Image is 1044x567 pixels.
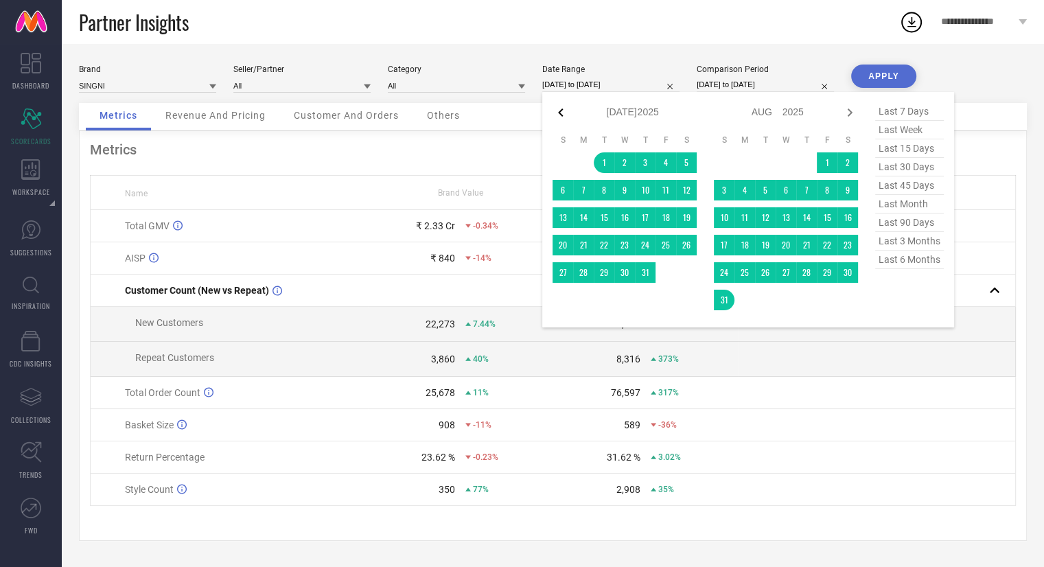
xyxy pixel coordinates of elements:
[594,235,614,255] td: Tue Jul 22 2025
[817,235,837,255] td: Fri Aug 22 2025
[19,470,43,480] span: TRENDS
[635,262,656,283] td: Thu Jul 31 2025
[294,110,399,121] span: Customer And Orders
[837,207,858,228] td: Sat Aug 16 2025
[553,180,573,200] td: Sun Jul 06 2025
[125,220,170,231] span: Total GMV
[875,121,944,139] span: last week
[616,484,640,495] div: 2,908
[755,180,776,200] td: Tue Aug 05 2025
[12,80,49,91] span: DASHBOARD
[875,213,944,232] span: last 90 days
[542,65,680,74] div: Date Range
[796,235,817,255] td: Thu Aug 21 2025
[125,387,200,398] span: Total Order Count
[431,354,455,364] div: 3,860
[125,484,174,495] span: Style Count
[817,180,837,200] td: Fri Aug 08 2025
[614,135,635,146] th: Wednesday
[776,180,796,200] td: Wed Aug 06 2025
[899,10,924,34] div: Open download list
[416,220,455,231] div: ₹ 2.33 Cr
[614,180,635,200] td: Wed Jul 09 2025
[851,65,916,88] button: APPLY
[594,262,614,283] td: Tue Jul 29 2025
[233,65,371,74] div: Seller/Partner
[473,452,498,462] span: -0.23%
[573,262,594,283] td: Mon Jul 28 2025
[776,135,796,146] th: Wednesday
[473,388,489,397] span: 11%
[426,319,455,329] div: 22,273
[12,301,50,311] span: INSPIRATION
[553,207,573,228] td: Sun Jul 13 2025
[658,452,681,462] span: 3.02%
[573,235,594,255] td: Mon Jul 21 2025
[714,207,734,228] td: Sun Aug 10 2025
[614,152,635,173] td: Wed Jul 02 2025
[635,152,656,173] td: Thu Jul 03 2025
[755,262,776,283] td: Tue Aug 26 2025
[635,180,656,200] td: Thu Jul 10 2025
[135,317,203,328] span: New Customers
[875,195,944,213] span: last month
[755,207,776,228] td: Tue Aug 12 2025
[594,135,614,146] th: Tuesday
[697,78,834,92] input: Select comparison period
[796,180,817,200] td: Thu Aug 07 2025
[658,388,679,397] span: 317%
[473,420,491,430] span: -11%
[656,135,676,146] th: Friday
[817,135,837,146] th: Friday
[473,319,496,329] span: 7.44%
[635,135,656,146] th: Thursday
[439,484,455,495] div: 350
[573,180,594,200] td: Mon Jul 07 2025
[755,135,776,146] th: Tuesday
[125,452,205,463] span: Return Percentage
[553,135,573,146] th: Sunday
[594,207,614,228] td: Tue Jul 15 2025
[573,135,594,146] th: Monday
[656,207,676,228] td: Fri Jul 18 2025
[473,221,498,231] span: -0.34%
[388,65,525,74] div: Category
[594,152,614,173] td: Tue Jul 01 2025
[875,232,944,251] span: last 3 months
[553,262,573,283] td: Sun Jul 27 2025
[635,207,656,228] td: Thu Jul 17 2025
[614,235,635,255] td: Wed Jul 23 2025
[875,251,944,269] span: last 6 months
[875,102,944,121] span: last 7 days
[473,354,489,364] span: 40%
[473,485,489,494] span: 77%
[837,152,858,173] td: Sat Aug 02 2025
[656,152,676,173] td: Fri Jul 04 2025
[611,387,640,398] div: 76,597
[430,253,455,264] div: ₹ 840
[734,207,755,228] td: Mon Aug 11 2025
[714,180,734,200] td: Sun Aug 03 2025
[676,207,697,228] td: Sat Jul 19 2025
[12,187,50,197] span: WORKSPACE
[10,247,52,257] span: SUGGESTIONS
[734,135,755,146] th: Monday
[734,262,755,283] td: Mon Aug 25 2025
[438,188,483,198] span: Brand Value
[776,207,796,228] td: Wed Aug 13 2025
[614,207,635,228] td: Wed Jul 16 2025
[616,354,640,364] div: 8,316
[755,235,776,255] td: Tue Aug 19 2025
[135,352,214,363] span: Repeat Customers
[11,415,51,425] span: COLLECTIONS
[100,110,137,121] span: Metrics
[837,180,858,200] td: Sat Aug 09 2025
[553,235,573,255] td: Sun Jul 20 2025
[426,387,455,398] div: 25,678
[817,207,837,228] td: Fri Aug 15 2025
[837,262,858,283] td: Sat Aug 30 2025
[676,135,697,146] th: Saturday
[817,152,837,173] td: Fri Aug 01 2025
[776,262,796,283] td: Wed Aug 27 2025
[697,65,834,74] div: Comparison Period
